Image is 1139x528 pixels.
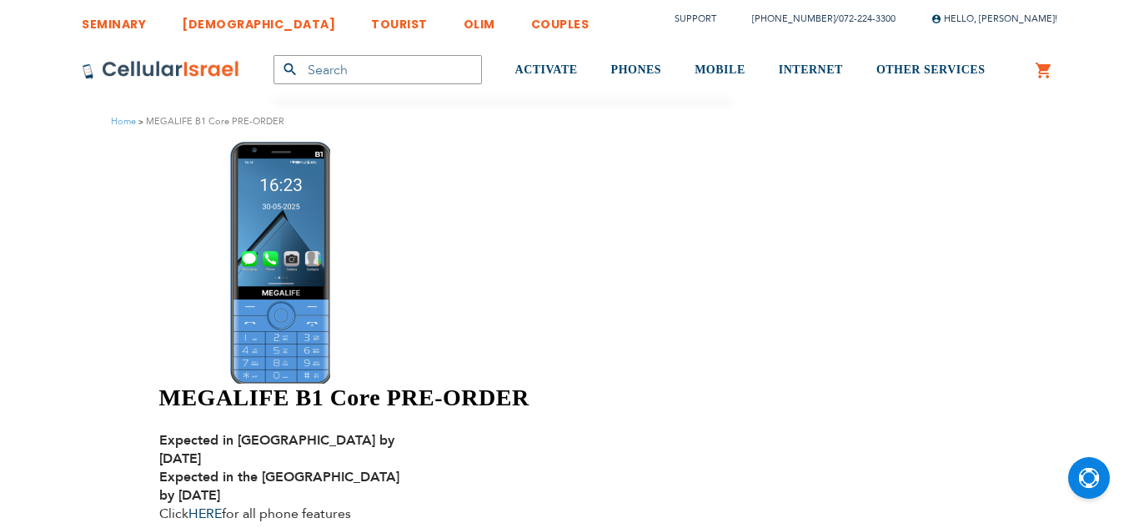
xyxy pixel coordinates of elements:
a: Support [675,13,716,25]
span: INTERNET [779,63,843,76]
a: INTERNET [779,39,843,102]
a: PHONES [611,39,662,102]
span: OTHER SERVICES [876,63,986,76]
a: Home [111,115,136,128]
a: OLIM [464,4,495,35]
a: [DEMOGRAPHIC_DATA] [182,4,335,35]
span: Hello, [PERSON_NAME]! [931,13,1057,25]
span: MOBILE [695,63,745,76]
h1: MEGALIFE B1 Core PRE-ORDER [159,384,744,412]
a: TOURIST [371,4,428,35]
a: OTHER SERVICES [876,39,986,102]
span: PHONES [611,63,662,76]
li: MEGALIFE B1 Core PRE-ORDER [136,113,284,129]
a: [PHONE_NUMBER] [752,13,835,25]
li: / [735,7,896,31]
img: Cellular Israel Logo [82,60,240,80]
a: MOBILE [695,39,745,102]
div: Click for all phone features [159,431,418,523]
span: ACTIVATE [515,63,578,76]
img: MEGALIFE B1 Core PRE-ORDER [230,142,330,384]
a: 072-224-3300 [839,13,896,25]
a: HERE [188,505,222,523]
a: COUPLES [531,4,590,35]
strong: Expected in [GEOGRAPHIC_DATA] by [DATE] Expected in the [GEOGRAPHIC_DATA] by [DATE] [159,431,399,505]
a: ACTIVATE [515,39,578,102]
a: SEMINARY [82,4,146,35]
input: Search [273,55,482,84]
